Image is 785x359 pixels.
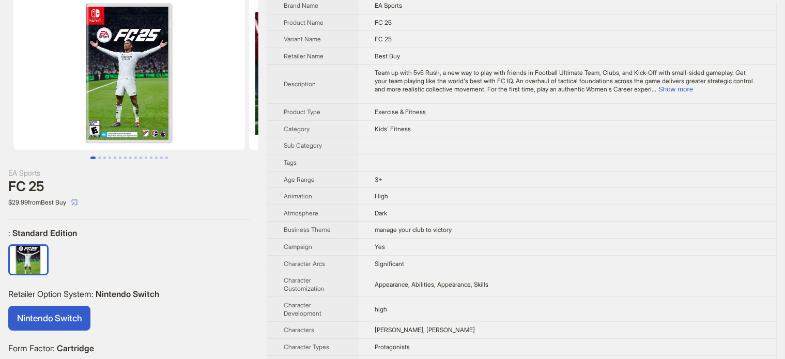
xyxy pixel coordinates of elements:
button: Go to slide 12 [150,157,152,159]
button: Expand [658,85,693,93]
span: Retailer Name [284,52,324,60]
span: Standard Edition [12,228,77,238]
button: Go to slide 3 [103,157,106,159]
span: : [8,228,12,238]
span: Character Types [284,343,329,351]
span: Category [284,125,310,133]
span: Campaign [284,243,312,251]
span: high [375,305,387,313]
button: Go to slide 15 [165,157,168,159]
span: ... [652,85,656,93]
span: Character Customization [284,276,325,292]
span: Tags [284,159,297,166]
span: Business Theme [284,226,331,233]
button: Go to slide 8 [129,157,132,159]
button: Go to slide 11 [145,157,147,159]
span: Dark [375,209,387,217]
span: Animation [284,192,312,200]
span: Yes [375,243,385,251]
span: Protagonists [375,343,410,351]
span: Form Factor : [8,343,57,353]
span: High [375,192,388,200]
span: Retailer Option System : [8,289,96,299]
span: Product Name [284,19,324,26]
span: Exercise & Fitness [375,108,426,116]
button: Go to slide 1 [90,157,96,159]
span: Appearance, Abilities, Appearance, Skills [375,280,488,288]
span: Best Buy [375,52,400,60]
span: Age Range [284,176,315,183]
span: Character Development [284,301,321,317]
span: EA Sports [375,2,402,9]
span: [PERSON_NAME], [PERSON_NAME] [375,326,475,334]
button: Go to slide 6 [119,157,121,159]
button: Go to slide 4 [109,157,111,159]
span: Team up with 5v5 Rush, a new way to play with friends in Football Ultimate Team, Clubs, and Kick-... [375,69,753,92]
label: available [10,245,47,273]
button: Go to slide 14 [160,157,163,159]
span: select [71,199,78,206]
span: Nintendo Switch [17,313,82,323]
img: Standard Edition [10,246,47,274]
div: FC 25 [8,179,250,194]
div: Team up with 5v5 Rush, a new way to play with friends in Football Ultimate Team, Clubs, and Kick-... [375,69,760,93]
button: Go to slide 9 [134,157,137,159]
button: Go to slide 7 [124,157,127,159]
span: Cartridge [57,343,94,353]
span: Character Arcs [284,260,325,268]
div: $29.99 from Best Buy [8,194,250,211]
button: Go to slide 2 [98,157,101,159]
span: Sub Category [284,142,322,149]
span: Description [284,80,316,88]
span: FC 25 [375,19,392,26]
span: Product Type [284,108,320,116]
span: 3+ [375,176,382,183]
span: Nintendo Switch [96,289,159,299]
button: Go to slide 13 [155,157,158,159]
button: Go to slide 10 [140,157,142,159]
span: Atmosphere [284,209,318,217]
button: Go to slide 5 [114,157,116,159]
span: manage your club to victory [375,226,452,233]
span: Kids' Fitness [375,125,411,133]
span: Significant [375,260,404,268]
label: available [8,306,90,331]
span: Characters [284,326,314,334]
span: FC 25 [375,35,392,43]
div: EA Sports [8,167,250,179]
span: Variant Name [284,35,321,43]
span: Brand Name [284,2,318,9]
